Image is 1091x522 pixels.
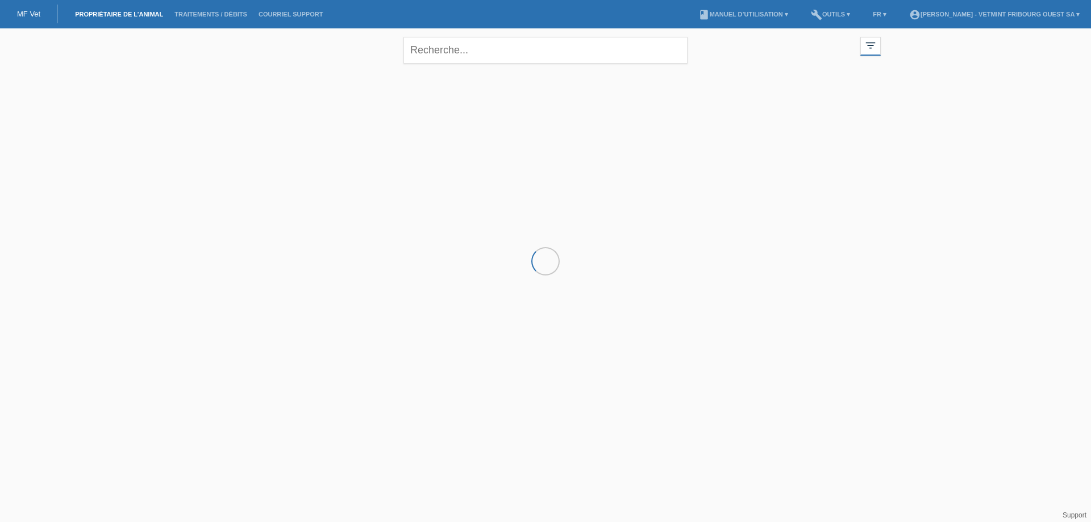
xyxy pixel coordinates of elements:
a: Traitements / débits [169,11,253,18]
i: account_circle [909,9,921,20]
a: buildOutils ▾ [805,11,856,18]
input: Recherche... [403,37,688,64]
i: build [811,9,822,20]
a: Propriétaire de l’animal [69,11,169,18]
a: MF Vet [17,10,40,18]
a: Courriel Support [253,11,328,18]
a: Support [1063,511,1086,519]
a: bookManuel d’utilisation ▾ [693,11,794,18]
a: FR ▾ [867,11,892,18]
i: filter_list [864,39,877,52]
a: account_circle[PERSON_NAME] - Vetmint Fribourg Ouest SA ▾ [903,11,1085,18]
i: book [698,9,710,20]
